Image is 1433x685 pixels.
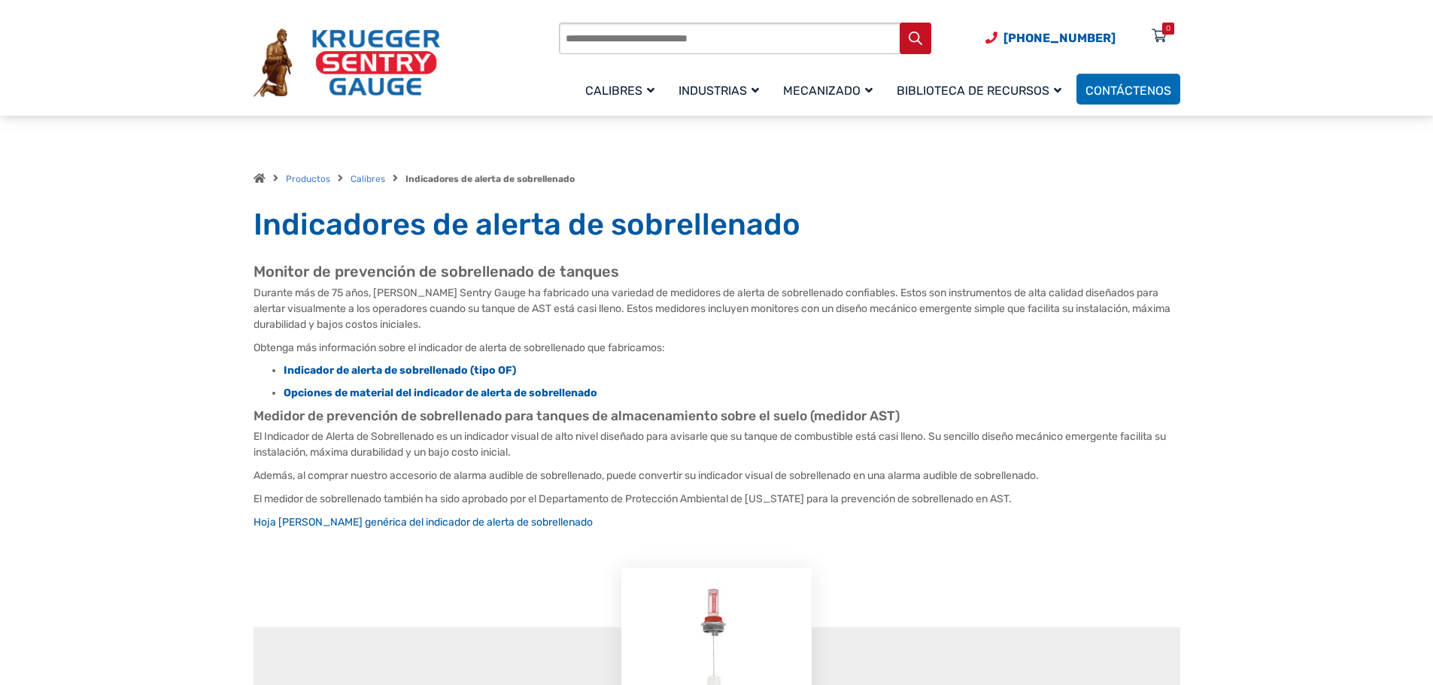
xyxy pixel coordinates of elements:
font: Indicadores de alerta de sobrellenado [405,174,575,184]
font: Además, al comprar nuestro accesorio de alarma audible de sobrellenado, puede convertir su indica... [254,469,1039,482]
font: Obtenga más información sobre el indicador de alerta de sobrellenado que fabricamos: [254,341,665,354]
font: Calibres [585,83,642,98]
font: El medidor de sobrellenado también ha sido aprobado por el Departamento de Protección Ambiental d... [254,493,1012,505]
a: Número de teléfono (920) 434-8860 [985,29,1116,47]
a: Productos [286,174,330,184]
font: Durante más de 75 años, [PERSON_NAME] Sentry Gauge ha fabricado una variedad de medidores de aler... [254,286,1170,331]
font: Contáctenos [1085,83,1171,98]
a: Hoja [PERSON_NAME] genérica del indicador de alerta de sobrellenado [254,516,593,529]
a: Indicador de alerta de sobrellenado (tipo OF) [284,364,516,377]
font: [PHONE_NUMBER] [1003,31,1116,45]
a: Calibres [576,71,669,107]
font: Monitor de prevención de sobrellenado de tanques [254,262,619,280]
a: Mecanizado [774,71,888,107]
a: Calibres [351,174,385,184]
font: 0 [1166,24,1170,33]
font: Industrias [679,83,747,98]
font: El Indicador de Alerta de Sobrellenado es un indicador visual de alto nivel diseñado para avisarl... [254,430,1166,459]
font: Indicadores de alerta de sobrellenado [254,207,800,242]
font: Mecanizado [783,83,861,98]
a: Industrias [669,71,774,107]
img: Medidor centinela Krueger [254,29,440,98]
a: Biblioteca de recursos [888,71,1076,107]
a: Contáctenos [1076,74,1180,105]
a: Opciones de material del indicador de alerta de sobrellenado [284,386,597,399]
font: Medidor de prevención de sobrellenado para tanques de almacenamiento sobre el suelo (medidor AST) [254,408,900,423]
font: Biblioteca de recursos [897,83,1049,98]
